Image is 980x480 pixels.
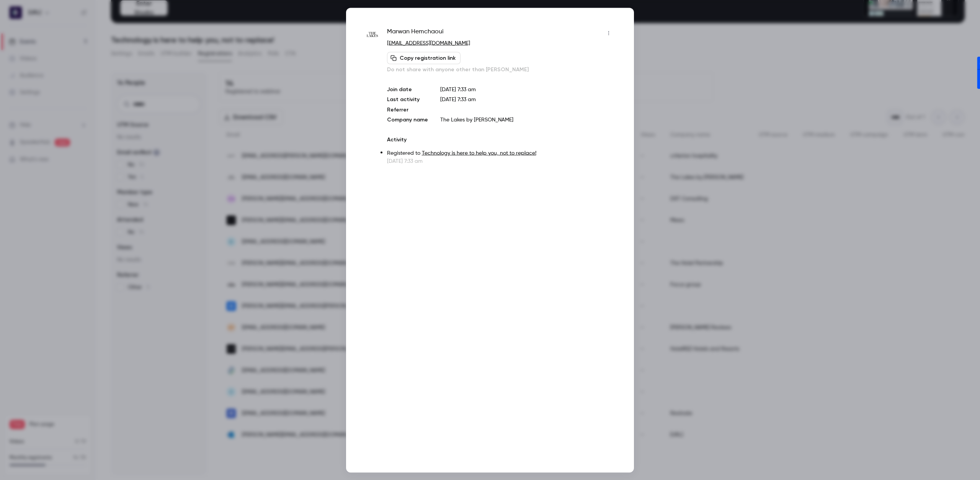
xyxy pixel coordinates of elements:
[387,116,428,123] p: Company name
[387,95,428,103] p: Last activity
[387,157,615,165] p: [DATE] 7:33 am
[387,40,470,46] a: [EMAIL_ADDRESS][DOMAIN_NAME]
[387,27,444,39] span: Marwan Hemchaoui
[440,97,476,102] span: [DATE] 7:33 am
[387,52,461,64] button: Copy registration link
[440,116,615,123] p: The Lakes by [PERSON_NAME]
[387,66,615,73] p: Do not share with anyone other than [PERSON_NAME]
[422,150,536,156] a: Technology is here to help you, not to replace!
[387,85,428,93] p: Join date
[387,149,615,157] p: Registered to
[440,85,615,93] p: [DATE] 7:33 am
[365,28,379,42] img: thelakesbyyoo.com
[387,106,428,113] p: Referrer
[387,136,615,143] p: Activity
